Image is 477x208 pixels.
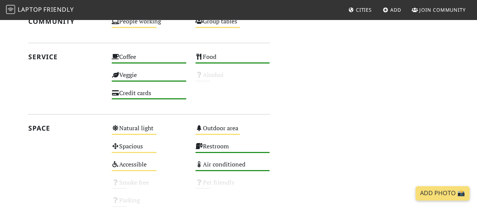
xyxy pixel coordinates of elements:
[409,3,469,17] a: Join Community
[191,177,275,195] div: Pet friendly
[6,3,74,17] a: LaptopFriendly LaptopFriendly
[6,5,15,14] img: LaptopFriendly
[28,17,103,25] h2: Community
[419,6,466,13] span: Join Community
[191,51,275,69] div: Food
[107,69,191,88] div: Veggie
[28,53,103,61] h2: Service
[107,141,191,159] div: Spacious
[380,3,404,17] a: Add
[107,51,191,69] div: Coffee
[107,177,191,195] div: Smoke free
[191,159,275,177] div: Air conditioned
[191,141,275,159] div: Restroom
[356,6,372,13] span: Cities
[191,69,275,88] div: Alcohol
[107,159,191,177] div: Accessible
[390,6,401,13] span: Add
[18,5,42,14] span: Laptop
[191,123,275,141] div: Outdoor area
[191,16,275,34] div: Group tables
[43,5,74,14] span: Friendly
[107,88,191,106] div: Credit cards
[28,124,103,132] h2: Space
[107,123,191,141] div: Natural light
[345,3,375,17] a: Cities
[107,16,191,34] div: People working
